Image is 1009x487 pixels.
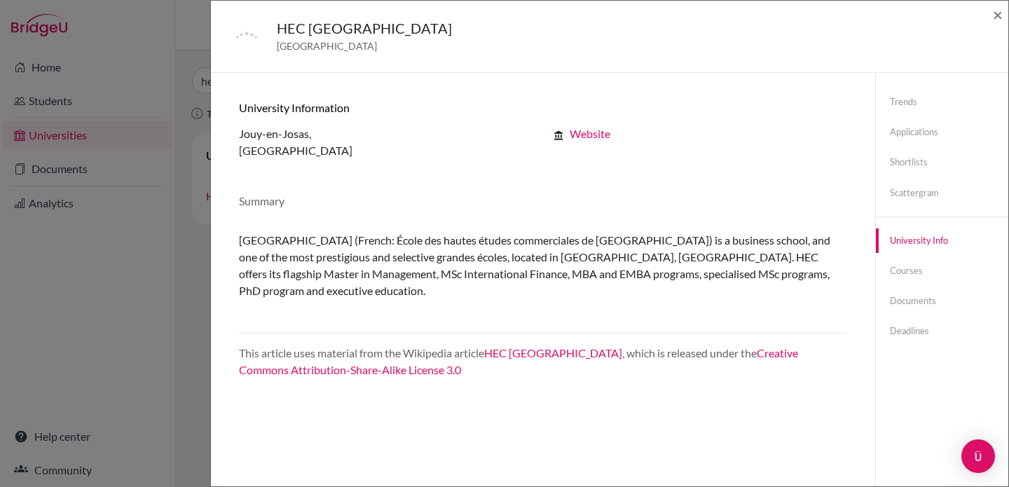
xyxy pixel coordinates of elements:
p: [GEOGRAPHIC_DATA] [239,142,533,159]
img: default-university-logo-42dd438d0b49c2174d4c41c49dcd67eec2da6d16b3a2f6d5de70cc347232e317.png [228,18,266,55]
a: Scattergram [876,181,1008,205]
p: Jouy-en-Josas, [239,125,533,142]
a: Website [570,127,610,140]
a: Shortlists [876,150,1008,174]
button: Close [993,6,1003,23]
a: University info [876,228,1008,253]
a: Applications [876,120,1008,144]
a: Documents [876,289,1008,313]
div: This article uses material from the Wikipedia article , which is released under the [228,345,858,378]
a: Deadlines [876,319,1008,343]
h5: HEC [GEOGRAPHIC_DATA] [277,18,452,39]
span: [GEOGRAPHIC_DATA] [277,39,452,53]
a: Courses [876,259,1008,283]
a: HEC [GEOGRAPHIC_DATA] [484,346,622,359]
span: × [993,4,1003,25]
p: Summary [239,193,847,210]
div: [GEOGRAPHIC_DATA] (French: École des hautes études commerciales de [GEOGRAPHIC_DATA]) is a busine... [228,193,858,299]
h6: University information [239,101,847,114]
div: Open Intercom Messenger [961,439,995,473]
a: Trends [876,90,1008,114]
